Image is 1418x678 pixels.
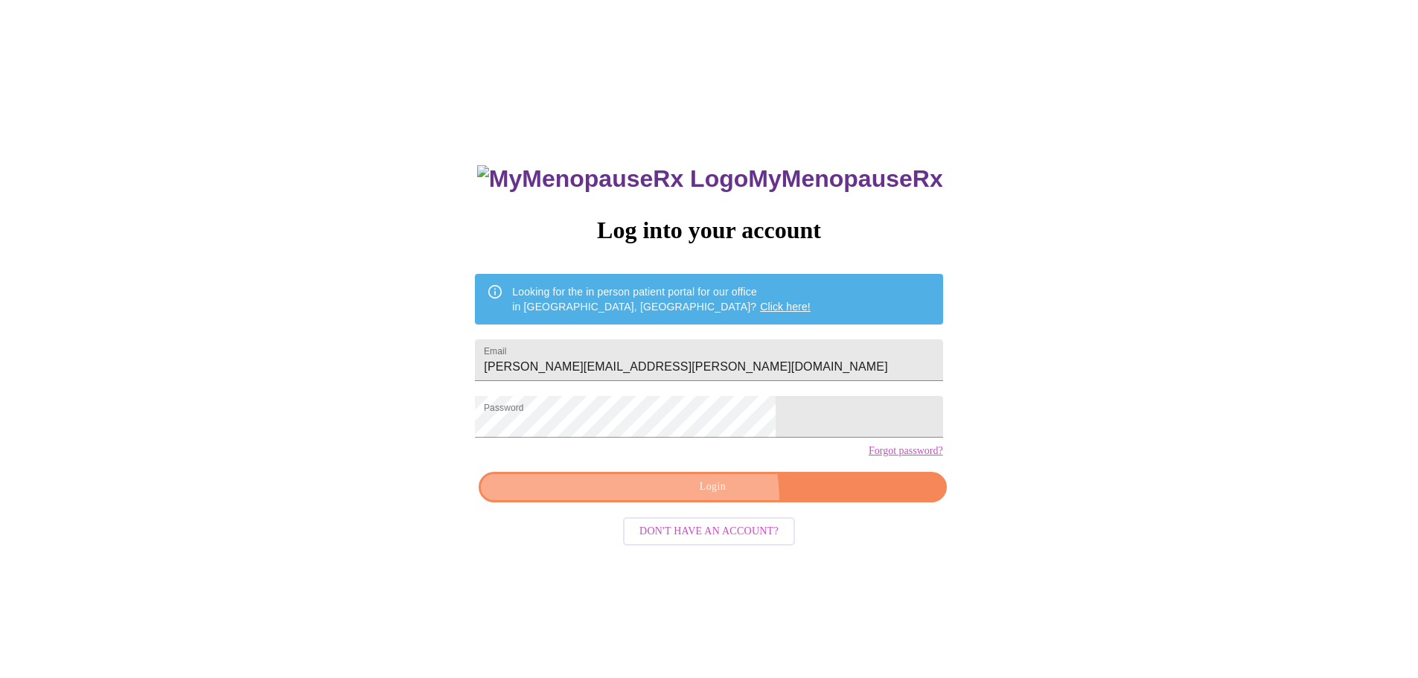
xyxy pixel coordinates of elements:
h3: Log into your account [475,217,942,244]
img: MyMenopauseRx Logo [477,165,748,193]
a: Don't have an account? [619,524,799,537]
div: Looking for the in person patient portal for our office in [GEOGRAPHIC_DATA], [GEOGRAPHIC_DATA]? [512,278,811,320]
button: Don't have an account? [623,517,795,546]
a: Click here! [760,301,811,313]
span: Login [496,478,929,496]
a: Forgot password? [869,445,943,457]
h3: MyMenopauseRx [477,165,943,193]
span: Don't have an account? [639,522,779,541]
button: Login [479,472,946,502]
